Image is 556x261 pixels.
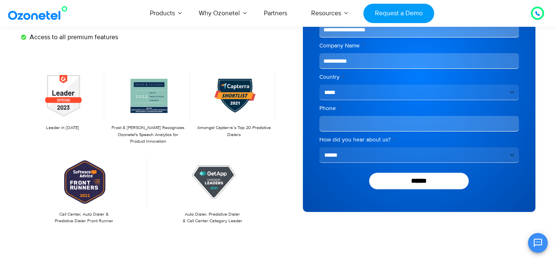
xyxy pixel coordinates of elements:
[196,125,271,138] p: Amongst Capterra’s Top 20 Predictive Dialers
[25,125,100,132] p: Leader in [DATE]
[111,125,186,145] p: Frost & [PERSON_NAME] Recognizes Ozonetel's Speech Analytics for Product Innovation
[528,233,548,253] button: Open chat
[154,211,272,225] p: Auto Dialer, Predictive Dialer & Call Center Category Leader
[319,136,519,144] label: How did you hear about us?
[319,73,519,81] label: Country
[25,211,143,225] p: Call Center, Auto Dialer & Predictive Dialer Front Runner
[319,42,519,50] label: Company Name
[363,4,434,23] a: Request a Demo
[319,104,519,113] label: Phone
[28,32,118,42] span: Access to all premium features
